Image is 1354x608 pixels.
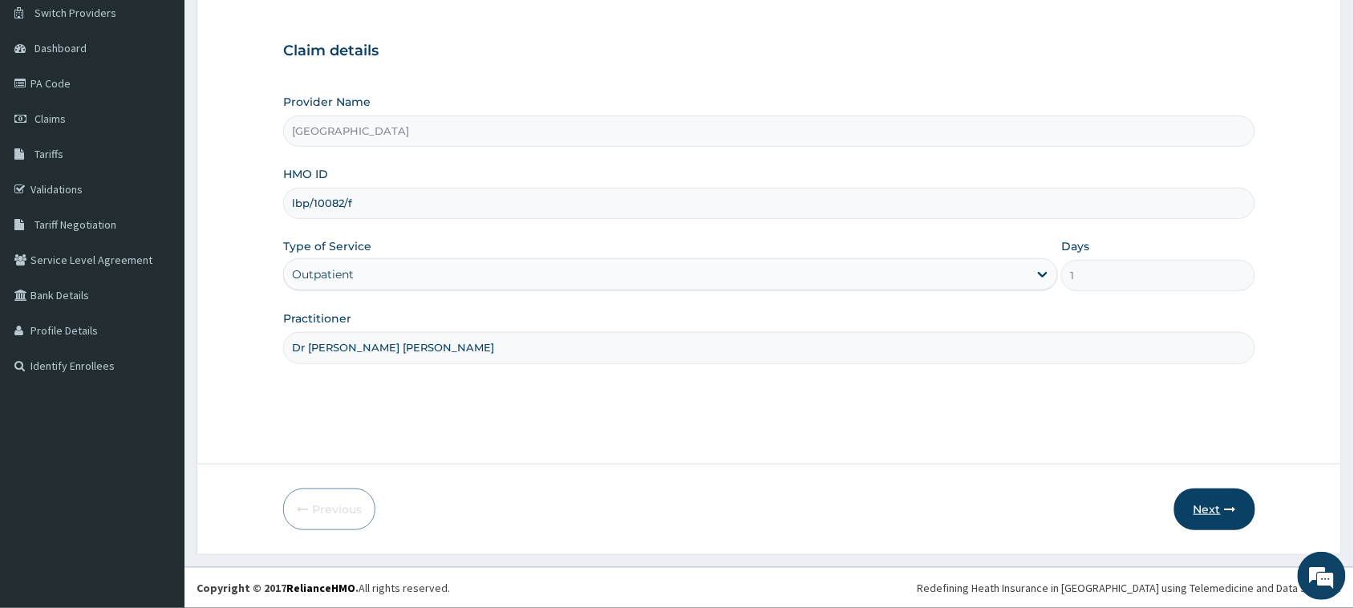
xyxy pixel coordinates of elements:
[34,6,116,20] span: Switch Providers
[283,238,371,254] label: Type of Service
[30,80,65,120] img: d_794563401_company_1708531726252_794563401
[283,332,1255,363] input: Enter Name
[34,41,87,55] span: Dashboard
[292,266,354,282] div: Outpatient
[286,581,355,595] a: RelianceHMO
[283,488,375,530] button: Previous
[283,43,1255,60] h3: Claim details
[8,438,306,494] textarea: Type your message and hit 'Enter'
[34,111,66,126] span: Claims
[184,567,1354,608] footer: All rights reserved.
[283,188,1255,219] input: Enter HMO ID
[283,310,351,326] label: Practitioner
[283,94,371,110] label: Provider Name
[197,581,359,595] strong: Copyright © 2017 .
[83,90,270,111] div: Chat with us now
[34,217,116,232] span: Tariff Negotiation
[93,202,221,364] span: We're online!
[1174,488,1255,530] button: Next
[1061,238,1089,254] label: Days
[34,147,63,161] span: Tariffs
[283,166,328,182] label: HMO ID
[263,8,302,47] div: Minimize live chat window
[918,580,1342,596] div: Redefining Heath Insurance in [GEOGRAPHIC_DATA] using Telemedicine and Data Science!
